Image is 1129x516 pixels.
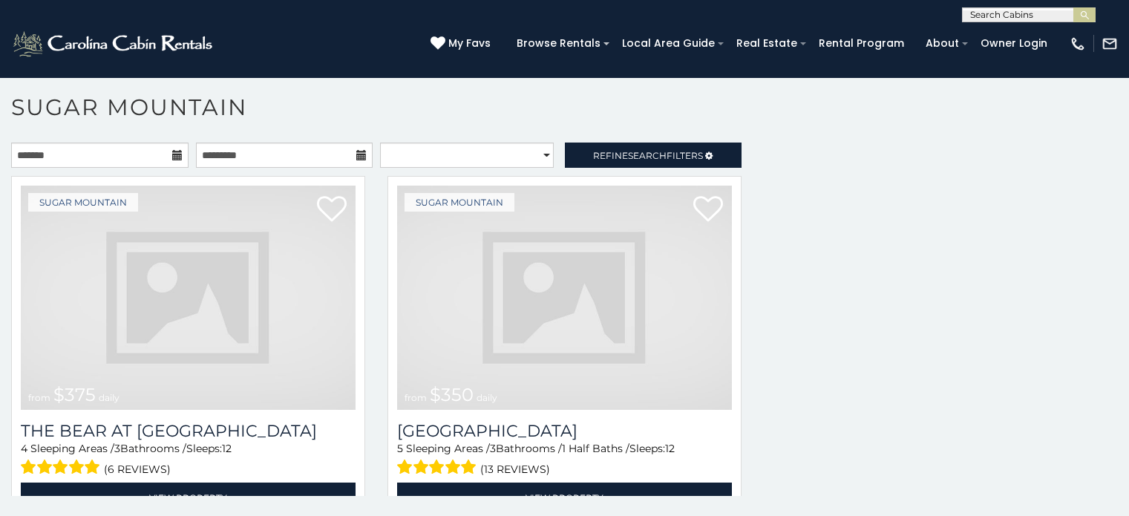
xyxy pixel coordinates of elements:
[99,392,120,403] span: daily
[1102,36,1118,52] img: mail-regular-white.png
[397,421,732,441] h3: Grouse Moor Lodge
[104,460,171,479] span: (6 reviews)
[405,392,427,403] span: from
[53,384,96,405] span: $375
[397,186,732,410] a: from $350 daily
[397,421,732,441] a: [GEOGRAPHIC_DATA]
[477,392,497,403] span: daily
[811,32,912,55] a: Rental Program
[665,442,675,455] span: 12
[21,421,356,441] h3: The Bear At Sugar Mountain
[562,442,629,455] span: 1 Half Baths /
[21,483,356,513] a: View Property
[405,193,514,212] a: Sugar Mountain
[593,150,703,161] span: Refine Filters
[397,186,732,410] img: dummy-image.jpg
[1070,36,1086,52] img: phone-regular-white.png
[565,143,742,168] a: RefineSearchFilters
[21,421,356,441] a: The Bear At [GEOGRAPHIC_DATA]
[317,195,347,226] a: Add to favorites
[397,483,732,513] a: View Property
[21,441,356,479] div: Sleeping Areas / Bathrooms / Sleeps:
[431,36,494,52] a: My Favs
[973,32,1055,55] a: Owner Login
[480,460,550,479] span: (13 reviews)
[28,193,138,212] a: Sugar Mountain
[430,384,474,405] span: $350
[28,392,50,403] span: from
[222,442,232,455] span: 12
[21,186,356,410] img: dummy-image.jpg
[397,442,403,455] span: 5
[628,150,667,161] span: Search
[918,32,966,55] a: About
[615,32,722,55] a: Local Area Guide
[114,442,120,455] span: 3
[397,441,732,479] div: Sleeping Areas / Bathrooms / Sleeps:
[21,442,27,455] span: 4
[490,442,496,455] span: 3
[11,29,217,59] img: White-1-2.png
[21,186,356,410] a: from $375 daily
[729,32,805,55] a: Real Estate
[509,32,608,55] a: Browse Rentals
[448,36,491,51] span: My Favs
[693,195,723,226] a: Add to favorites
